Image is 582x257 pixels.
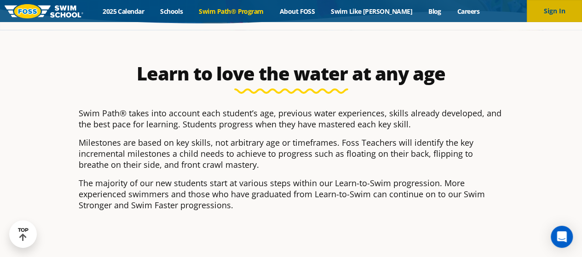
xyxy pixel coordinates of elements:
[191,7,271,16] a: Swim Path® Program
[79,137,504,170] p: Milestones are based on key skills, not arbitrary age or timeframes. Foss Teachers will identify ...
[551,226,573,248] div: Open Intercom Messenger
[79,177,504,211] p: The majority of our new students start at various steps within our Learn-to-Swim progression. Mor...
[420,7,449,16] a: Blog
[74,63,508,85] h2: Learn to love the water at any age
[323,7,421,16] a: Swim Like [PERSON_NAME]
[271,7,323,16] a: About FOSS
[95,7,152,16] a: 2025 Calendar
[18,227,29,241] div: TOP
[5,4,83,18] img: FOSS Swim School Logo
[449,7,487,16] a: Careers
[152,7,191,16] a: Schools
[79,108,504,130] p: Swim Path® takes into account each student’s age, previous water experiences, skills already deve...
